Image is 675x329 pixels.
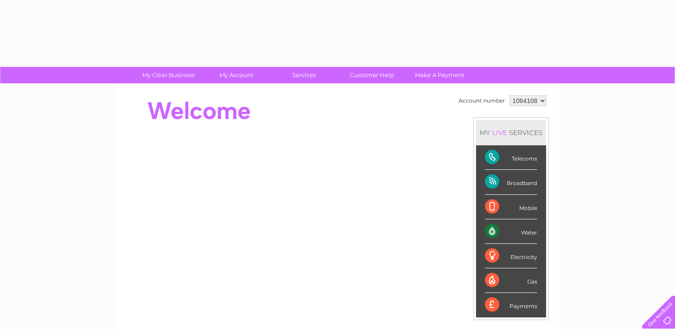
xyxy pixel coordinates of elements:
[335,67,409,83] a: Customer Help
[485,244,537,268] div: Electricity
[476,120,546,145] div: MY SERVICES
[490,128,509,137] div: LIVE
[132,67,205,83] a: My Clear Business
[485,195,537,219] div: Mobile
[267,67,341,83] a: Services
[403,67,476,83] a: Make A Payment
[456,93,507,108] td: Account number
[485,293,537,317] div: Payments
[199,67,273,83] a: My Account
[485,170,537,194] div: Broadband
[485,145,537,170] div: Telecoms
[485,219,537,244] div: Water
[485,268,537,293] div: Gas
